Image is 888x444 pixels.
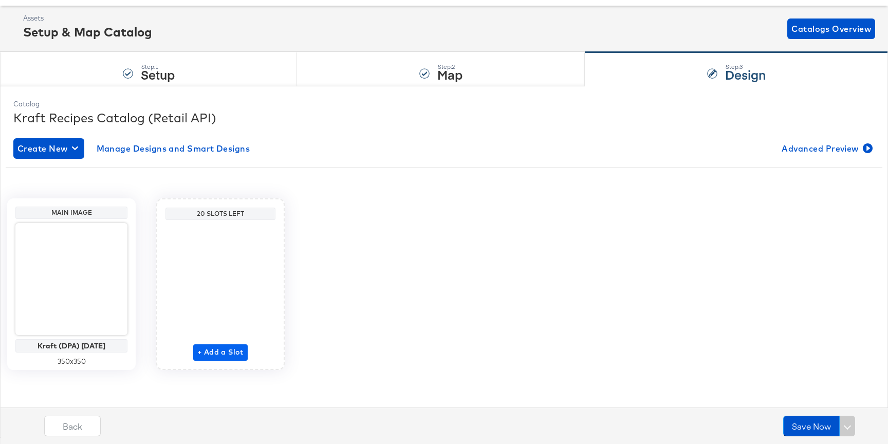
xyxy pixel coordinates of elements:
span: Advanced Preview [782,141,871,156]
div: 350 x 350 [15,357,127,366]
button: Advanced Preview [778,138,875,159]
strong: Map [437,66,462,83]
div: Main Image [18,209,125,217]
button: Back [44,416,101,436]
div: Setup & Map Catalog [23,23,152,41]
button: Catalogs Overview [787,18,875,39]
span: + Add a Slot [197,346,244,359]
div: Step: 1 [141,63,175,70]
div: Kraft Recipes Catalog (Retail API) [13,109,875,126]
button: Save Now [783,416,840,436]
span: Catalogs Overview [791,22,871,36]
strong: Setup [141,66,175,83]
div: Step: 3 [725,63,766,70]
div: Step: 2 [437,63,462,70]
div: Assets [23,13,152,23]
button: Create New [13,138,84,159]
button: Manage Designs and Smart Designs [92,138,254,159]
strong: Design [725,66,766,83]
div: 20 Slots Left [168,210,273,218]
span: Create New [17,141,80,156]
div: Kraft (DPA) [DATE] [18,342,125,350]
span: Manage Designs and Smart Designs [97,141,250,156]
div: Catalog [13,99,875,109]
button: + Add a Slot [193,344,248,361]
